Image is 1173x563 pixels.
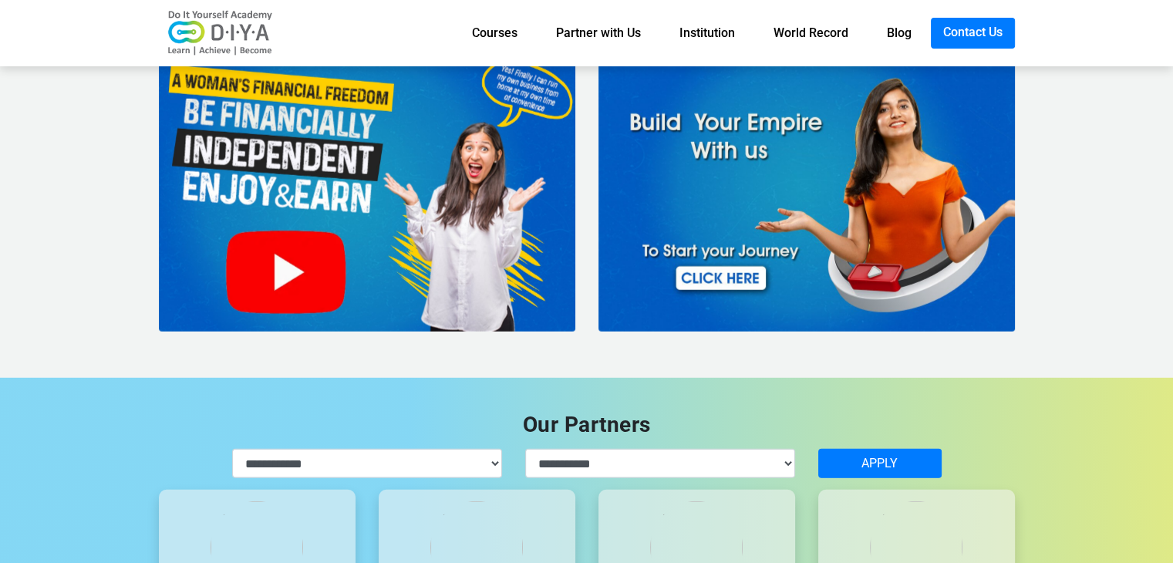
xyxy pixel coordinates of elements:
a: Contact Us [931,18,1015,49]
img: logo-v2.png [159,10,282,56]
a: Partner with Us [537,18,660,49]
a: Institution [660,18,754,49]
a: Courses [453,18,537,49]
button: APPLY [818,449,942,478]
img: finance.jpg [159,54,575,332]
a: Blog [868,18,931,49]
img: gif-thumbnai-v1.jpg [598,54,1015,332]
a: World Record [754,18,868,49]
div: Our Partners [147,409,1026,441]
